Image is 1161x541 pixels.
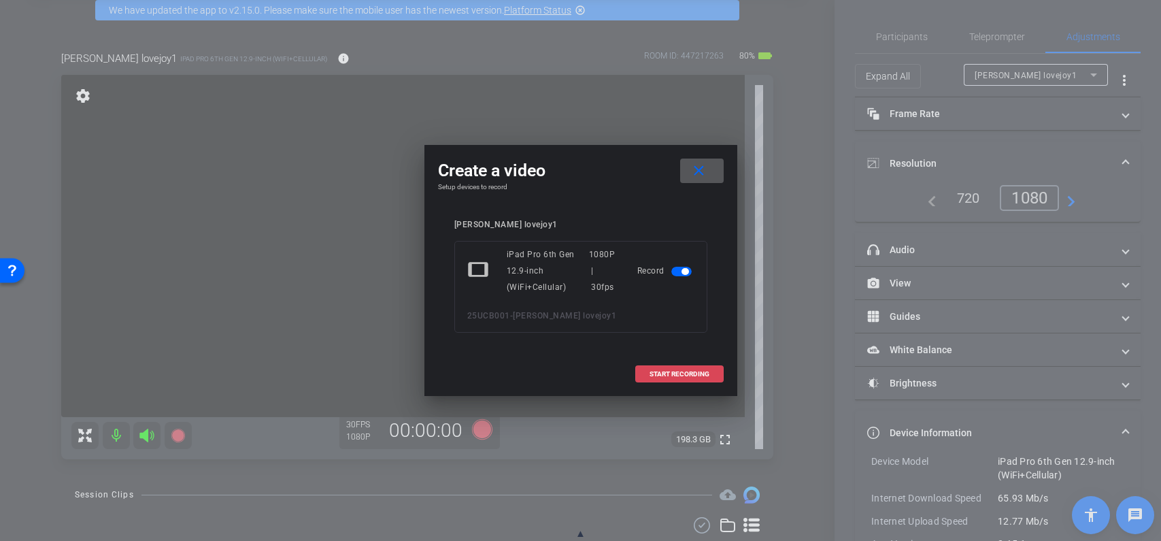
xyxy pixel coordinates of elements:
[438,183,724,191] h4: Setup devices to record
[513,311,616,321] span: [PERSON_NAME] lovejoy1
[690,163,707,180] mat-icon: close
[510,311,514,321] span: -
[575,527,586,540] span: ▲
[650,371,709,378] span: START RECORDING
[507,246,589,295] div: iPad Pro 6th Gen 12.9-inch (WiFi+Cellular)
[467,311,510,321] span: 25UCB001
[467,259,492,283] mat-icon: tablet
[637,246,694,295] div: Record
[438,159,724,183] div: Create a video
[589,246,618,295] div: 1080P | 30fps
[635,365,724,382] button: START RECORDING
[454,220,707,230] div: [PERSON_NAME] lovejoy1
